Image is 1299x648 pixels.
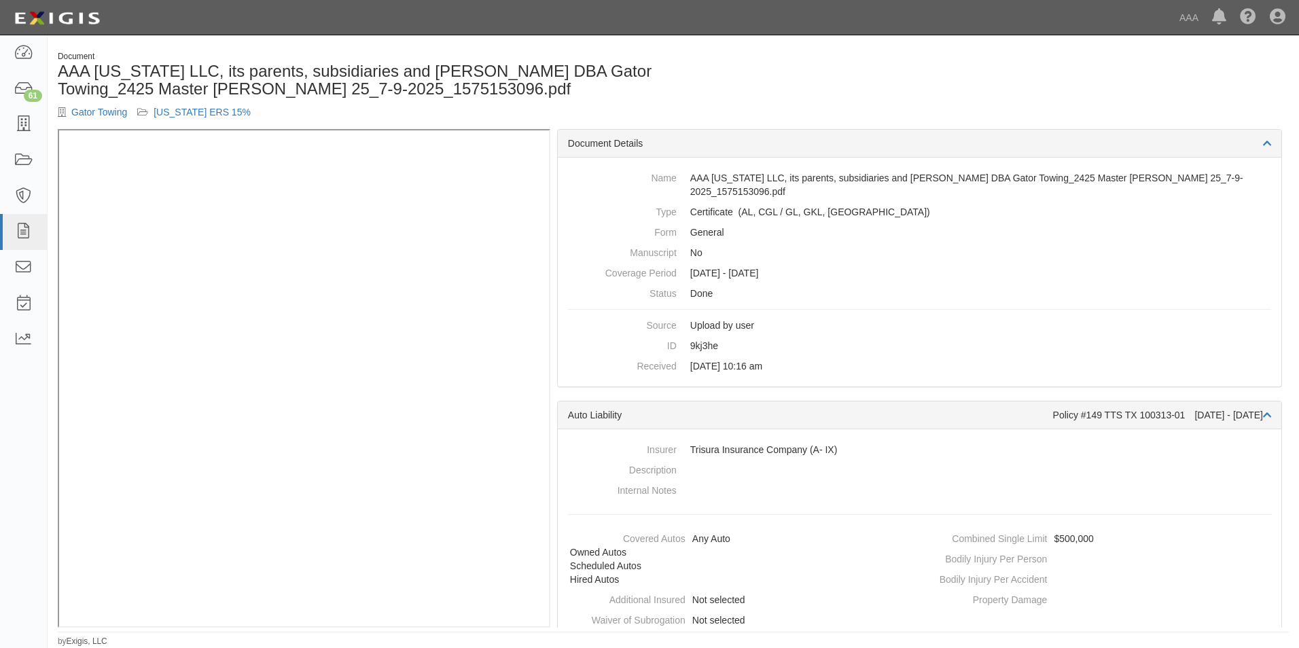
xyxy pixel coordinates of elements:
dt: Status [568,283,677,300]
dt: Manuscript [568,242,677,259]
div: Auto Liability [568,408,1053,422]
a: Gator Towing [71,107,127,118]
h1: AAA [US_STATE] LLC, its parents, subsidiaries and [PERSON_NAME] DBA Gator Towing_2425 Master [PER... [58,62,663,98]
dd: Auto Liability Commercial General Liability / Garage Liability Garage Keepers Liability On-Hook [568,202,1271,222]
img: logo-5460c22ac91f19d4615b14bd174203de0afe785f0fc80cf4dbbc73dc1793850b.png [10,6,104,31]
dt: Additional Insured [563,590,686,607]
div: 61 [24,90,42,102]
dt: Bodily Injury Per Accident [925,569,1047,586]
dd: [DATE] 10:16 am [568,356,1271,376]
dd: Not selected [563,590,914,610]
dt: Bodily Injury Per Person [925,549,1047,566]
dt: Name [568,168,677,185]
dt: Covered Autos [563,528,686,545]
dt: Description [568,460,677,477]
dd: Any Auto, Owned Autos, Scheduled Autos, Hired Autos [563,528,914,590]
dd: Upload by user [568,315,1271,336]
small: by [58,636,107,647]
div: Policy #149 TTS TX 100313-01 [DATE] - [DATE] [1053,408,1271,422]
dt: Waiver of Subrogation [563,610,686,627]
dt: Insurer [568,439,677,456]
dt: Form [568,222,677,239]
dd: Done [568,283,1271,304]
dt: Coverage Period [568,263,677,280]
div: Document Details [558,130,1281,158]
dd: 9kj3he [568,336,1271,356]
dt: Property Damage [925,590,1047,607]
dt: ID [568,336,677,353]
dt: Received [568,356,677,373]
dt: Type [568,202,677,219]
i: Help Center - Complianz [1240,10,1256,26]
dd: General [568,222,1271,242]
div: Document [58,51,663,62]
dd: $500,000 [925,528,1276,549]
dt: Source [568,315,677,332]
a: [US_STATE] ERS 15% [154,107,251,118]
a: AAA [1173,4,1205,31]
dt: Combined Single Limit [925,528,1047,545]
dd: [DATE] - [DATE] [568,263,1271,283]
dd: Not selected [563,610,914,630]
dd: Trisura Insurance Company (A- IX) [568,439,1271,460]
a: Exigis, LLC [67,636,107,646]
dd: AAA [US_STATE] LLC, its parents, subsidiaries and [PERSON_NAME] DBA Gator Towing_2425 Master [PER... [568,168,1271,202]
dd: No [568,242,1271,263]
dt: Internal Notes [568,480,677,497]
